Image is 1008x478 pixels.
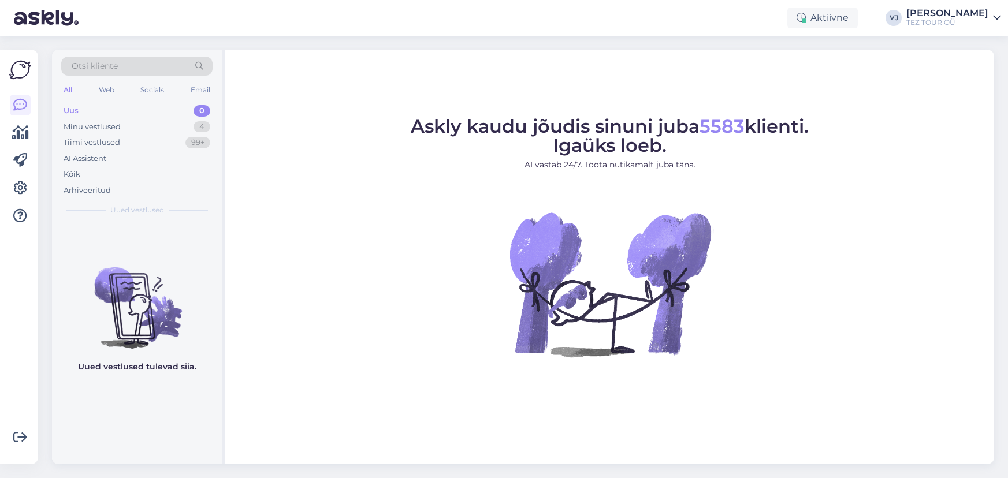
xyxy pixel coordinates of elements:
[886,10,902,26] div: VJ
[64,137,120,148] div: Tiimi vestlused
[110,205,164,215] span: Uued vestlused
[506,180,714,388] img: No Chat active
[700,115,745,137] span: 5583
[64,169,80,180] div: Kõik
[96,83,117,98] div: Web
[411,159,809,171] p: AI vastab 24/7. Tööta nutikamalt juba täna.
[188,83,213,98] div: Email
[906,9,1001,27] a: [PERSON_NAME]TEZ TOUR OÜ
[64,121,121,133] div: Minu vestlused
[64,105,79,117] div: Uus
[194,105,210,117] div: 0
[64,153,106,165] div: AI Assistent
[185,137,210,148] div: 99+
[138,83,166,98] div: Socials
[906,18,988,27] div: TEZ TOUR OÜ
[9,59,31,81] img: Askly Logo
[52,247,222,350] img: No chats
[78,361,196,373] p: Uued vestlused tulevad siia.
[64,185,111,196] div: Arhiveeritud
[411,115,809,156] span: Askly kaudu jõudis sinuni juba klienti. Igaüks loeb.
[194,121,210,133] div: 4
[72,60,118,72] span: Otsi kliente
[61,83,75,98] div: All
[787,8,858,28] div: Aktiivne
[906,9,988,18] div: [PERSON_NAME]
